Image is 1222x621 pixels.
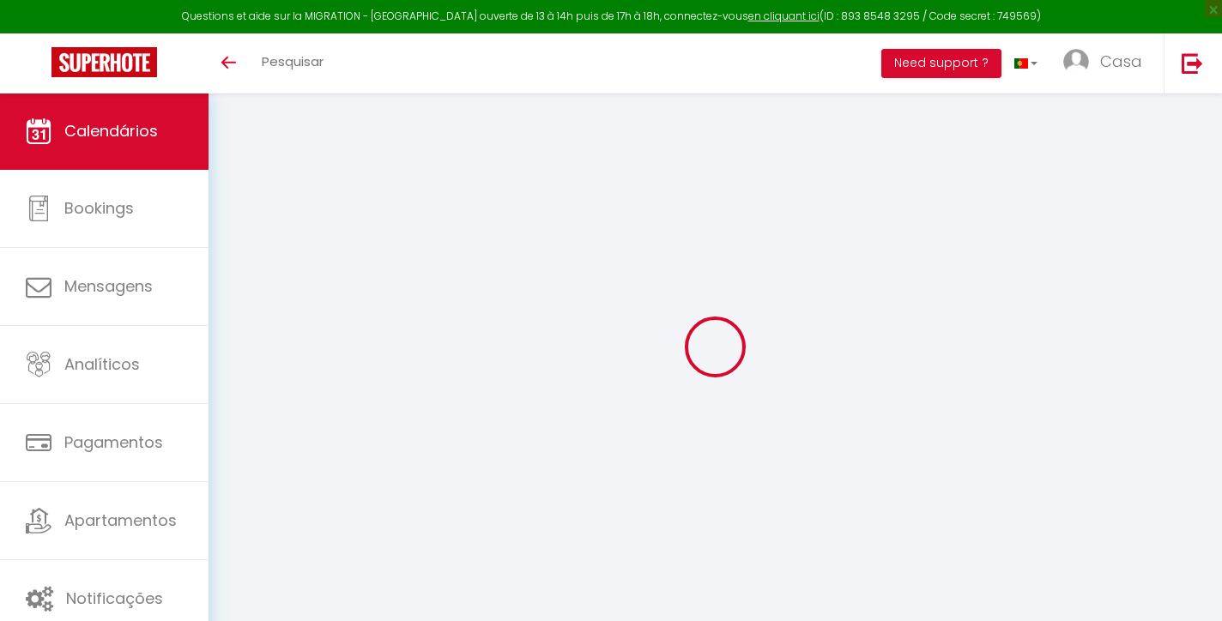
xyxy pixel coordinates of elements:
[1050,33,1164,93] a: ... Casa
[1182,52,1203,74] img: logout
[64,120,158,142] span: Calendários
[64,275,153,297] span: Mensagens
[262,52,324,70] span: Pesquisar
[64,509,177,531] span: Apartamentos
[1063,49,1089,75] img: ...
[64,431,163,453] span: Pagamentos
[748,9,820,23] a: en cliquant ici
[64,197,134,219] span: Bookings
[1100,51,1142,72] span: Casa
[64,353,140,375] span: Analíticos
[66,588,163,609] span: Notificações
[881,49,1001,78] button: Need support ?
[51,47,157,77] img: Super Booking
[249,33,336,93] a: Pesquisar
